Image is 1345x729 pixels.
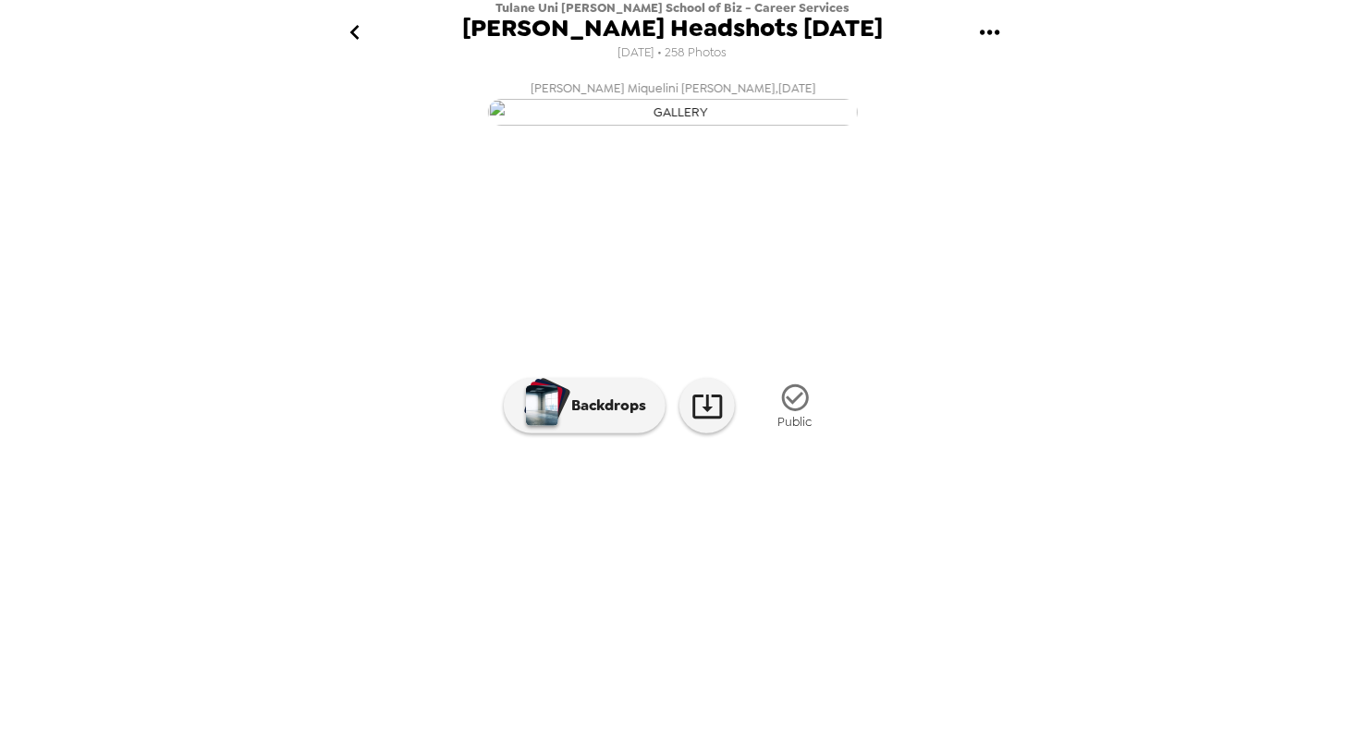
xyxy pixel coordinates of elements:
[618,41,728,66] span: [DATE] • 258 Photos
[325,3,385,63] button: go back
[562,395,646,417] p: Backdrops
[603,502,743,598] img: gallery
[488,99,858,126] img: gallery
[752,502,893,598] img: gallery
[530,78,815,99] span: [PERSON_NAME] Miquelini [PERSON_NAME] , [DATE]
[462,16,883,41] span: [PERSON_NAME] Headshots [DATE]
[960,3,1021,63] button: gallery menu
[303,72,1043,131] button: [PERSON_NAME] Miquelini [PERSON_NAME],[DATE]
[902,502,1043,598] img: gallery
[778,414,813,430] span: Public
[749,371,841,441] button: Public
[504,378,666,433] button: Backdrops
